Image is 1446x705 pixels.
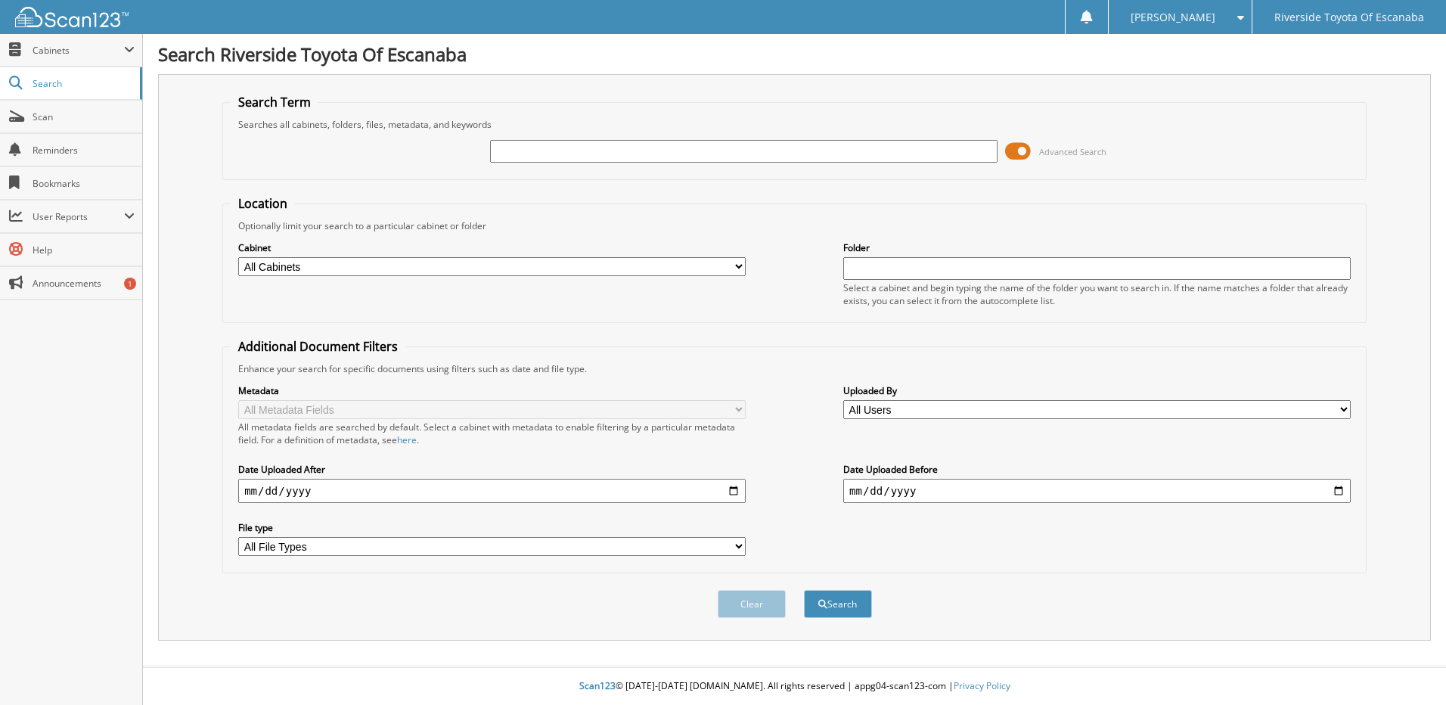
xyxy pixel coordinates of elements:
[843,384,1351,397] label: Uploaded By
[804,590,872,618] button: Search
[231,338,405,355] legend: Additional Document Filters
[238,463,746,476] label: Date Uploaded After
[124,278,136,290] div: 1
[15,7,129,27] img: scan123-logo-white.svg
[231,118,1358,131] div: Searches all cabinets, folders, files, metadata, and keywords
[238,241,746,254] label: Cabinet
[143,668,1446,705] div: © [DATE]-[DATE] [DOMAIN_NAME]. All rights reserved | appg04-scan123-com |
[843,479,1351,503] input: end
[33,77,132,90] span: Search
[33,110,135,123] span: Scan
[231,94,318,110] legend: Search Term
[238,479,746,503] input: start
[33,210,124,223] span: User Reports
[231,362,1358,375] div: Enhance your search for specific documents using filters such as date and file type.
[158,42,1431,67] h1: Search Riverside Toyota Of Escanaba
[33,177,135,190] span: Bookmarks
[238,384,746,397] label: Metadata
[397,433,417,446] a: here
[33,44,124,57] span: Cabinets
[843,463,1351,476] label: Date Uploaded Before
[1131,13,1215,22] span: [PERSON_NAME]
[1039,146,1106,157] span: Advanced Search
[238,421,746,446] div: All metadata fields are searched by default. Select a cabinet with metadata to enable filtering b...
[231,195,295,212] legend: Location
[33,277,135,290] span: Announcements
[231,219,1358,232] div: Optionally limit your search to a particular cabinet or folder
[843,281,1351,307] div: Select a cabinet and begin typing the name of the folder you want to search in. If the name match...
[238,521,746,534] label: File type
[33,144,135,157] span: Reminders
[718,590,786,618] button: Clear
[579,679,616,692] span: Scan123
[1274,13,1424,22] span: Riverside Toyota Of Escanaba
[954,679,1010,692] a: Privacy Policy
[843,241,1351,254] label: Folder
[33,244,135,256] span: Help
